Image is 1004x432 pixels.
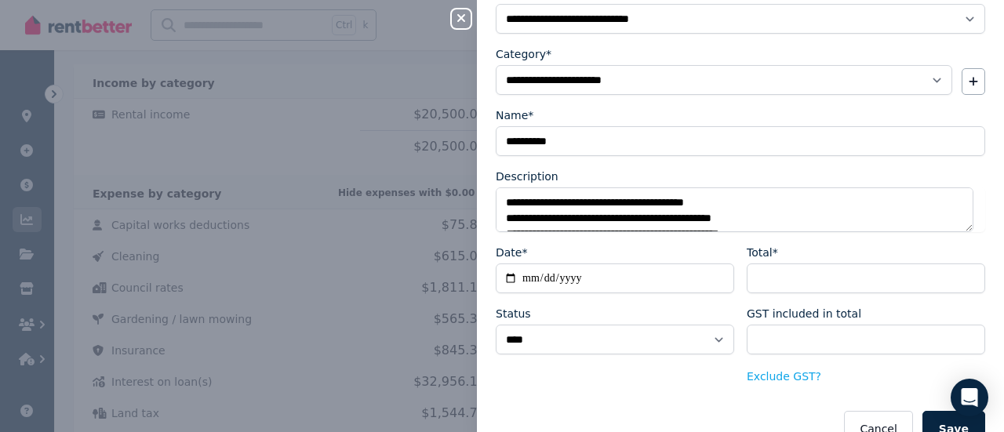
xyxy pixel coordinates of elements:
button: Exclude GST? [747,368,821,384]
div: Open Intercom Messenger [951,379,988,416]
label: Status [496,306,531,321]
label: Name* [496,107,533,123]
label: GST included in total [747,306,861,321]
label: Total* [747,245,778,260]
label: Category* [496,46,551,62]
label: Description [496,169,558,184]
label: Date* [496,245,527,260]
